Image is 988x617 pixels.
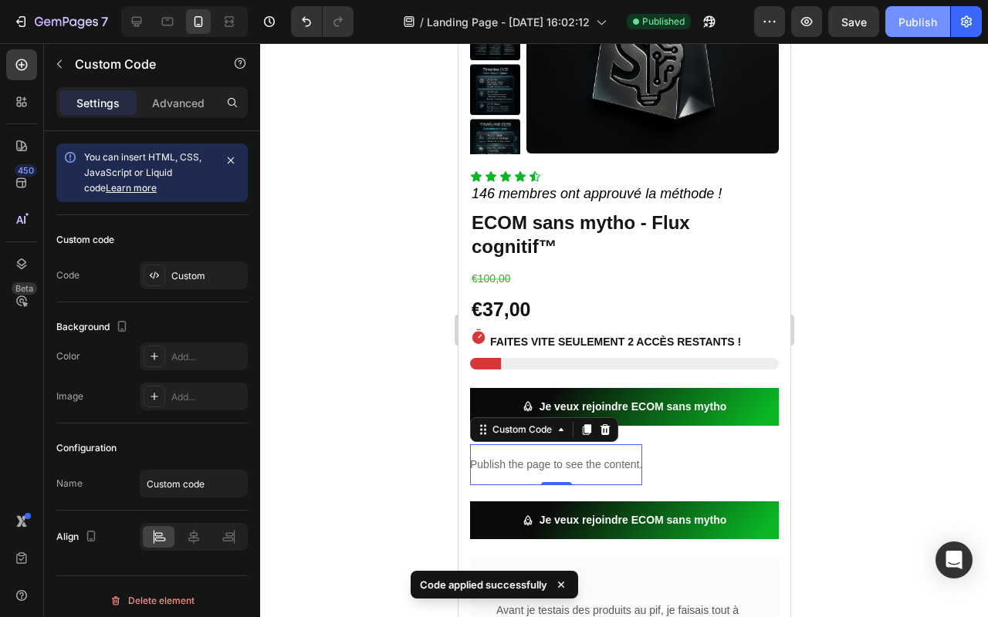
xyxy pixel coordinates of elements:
[420,14,424,30] span: /
[12,282,37,295] div: Beta
[6,6,115,37] button: 7
[75,55,206,73] p: Custom Code
[56,268,80,282] div: Code
[642,15,685,29] span: Published
[420,577,547,592] p: Code applied successfully
[56,233,114,247] div: Custom code
[152,95,205,111] p: Advanced
[106,182,157,194] a: Learn more
[110,592,195,610] div: Delete element
[56,477,83,491] div: Name
[15,164,37,177] div: 450
[171,390,244,404] div: Add...
[885,6,950,37] button: Publish
[56,389,83,403] div: Image
[841,15,867,29] span: Save
[56,349,80,363] div: Color
[76,95,120,111] p: Settings
[291,6,354,37] div: Undo/Redo
[458,43,790,617] iframe: Design area
[56,441,117,455] div: Configuration
[828,6,879,37] button: Save
[56,527,100,548] div: Align
[101,12,108,31] p: 7
[84,151,201,194] span: You can insert HTML, CSS, JavaScript or Liquid code
[56,317,131,338] div: Background
[56,588,248,613] button: Delete element
[898,14,937,30] div: Publish
[427,14,590,30] span: Landing Page - [DATE] 16:02:12
[171,269,244,283] div: Custom
[936,541,973,578] div: Open Intercom Messenger
[171,350,244,364] div: Add...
